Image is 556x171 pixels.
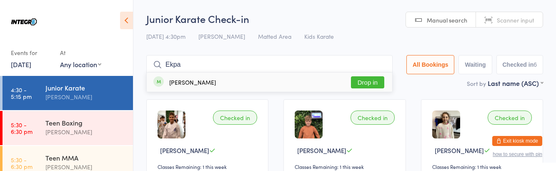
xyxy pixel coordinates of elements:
button: Exit kiosk mode [492,136,542,146]
div: [PERSON_NAME] [169,79,216,85]
span: [PERSON_NAME] [435,146,484,155]
time: 5:30 - 6:30 pm [11,121,33,135]
div: Classes Remaining: 1 this week [158,163,260,170]
img: image1750663338.png [295,111,323,138]
label: Sort by [467,79,486,88]
button: All Bookings [406,55,455,74]
button: Waiting [458,55,492,74]
button: Checked in6 [496,55,543,74]
span: Scanner input [497,16,534,24]
div: Classes Remaining: 1 this week [432,163,534,170]
span: [PERSON_NAME] [160,146,209,155]
div: Teen Boxing [45,118,126,127]
span: [PERSON_NAME] [198,32,245,40]
a: [DATE] [11,60,31,69]
div: Checked in [213,111,257,125]
button: how to secure with pin [493,151,542,157]
div: Checked in [488,111,532,125]
div: [PERSON_NAME] [45,127,126,137]
a: 5:30 -6:30 pmTeen Boxing[PERSON_NAME] [3,111,133,145]
div: Last name (ASC) [488,78,543,88]
time: 5:30 - 6:30 pm [11,156,33,170]
span: Matted Area [258,32,291,40]
div: 6 [533,61,537,68]
a: 4:30 -5:15 pmJunior Karate[PERSON_NAME] [3,76,133,110]
div: Classes Remaining: 1 this week [295,163,397,170]
div: Junior Karate [45,83,126,92]
img: Integr8 Bentleigh [8,6,40,38]
span: Manual search [427,16,467,24]
div: Events for [11,46,52,60]
div: Teen MMA [45,153,126,162]
input: Search [146,55,393,74]
div: Any location [60,60,101,69]
div: Checked in [351,111,395,125]
span: Kids Karate [304,32,334,40]
span: [DATE] 4:30pm [146,32,185,40]
button: Drop in [351,76,384,88]
img: image1715386461.png [432,111,460,138]
img: image1737760130.png [158,111,185,138]
span: [PERSON_NAME] [297,146,346,155]
time: 4:30 - 5:15 pm [11,86,32,100]
div: At [60,46,101,60]
h2: Junior Karate Check-in [146,12,543,25]
div: [PERSON_NAME] [45,92,126,102]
